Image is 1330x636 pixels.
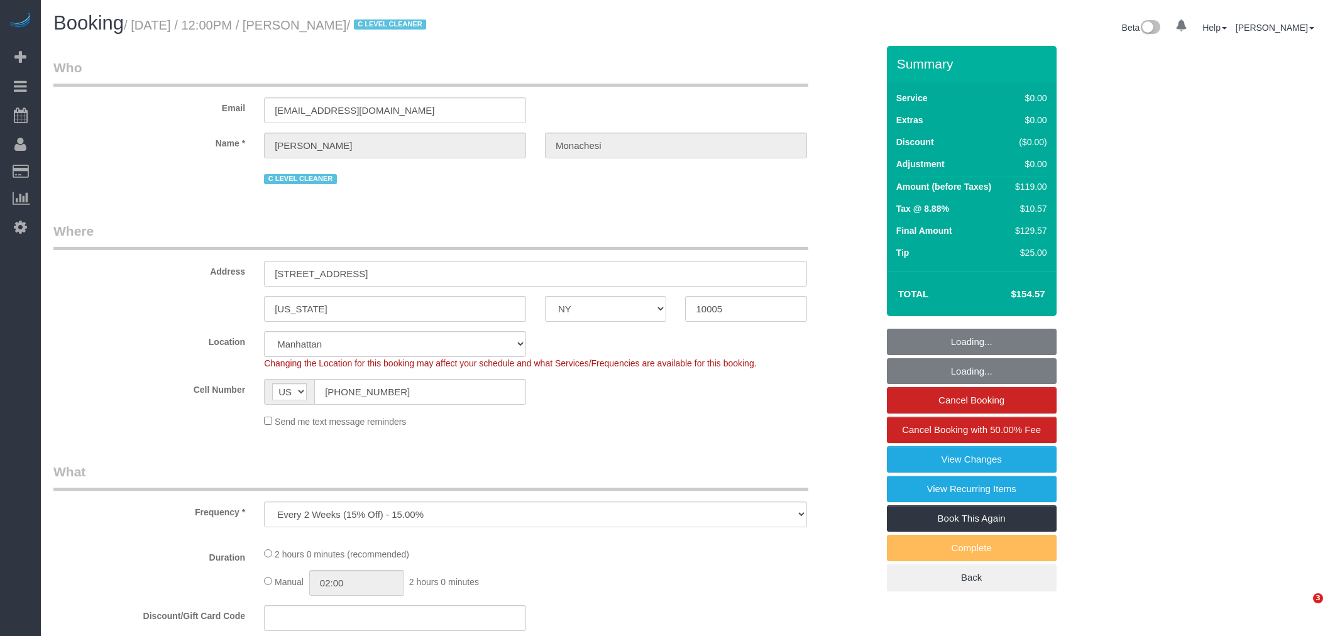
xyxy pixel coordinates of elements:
[1010,202,1047,215] div: $10.57
[53,58,808,87] legend: Who
[1313,593,1323,603] span: 3
[275,549,409,559] span: 2 hours 0 minutes (recommended)
[44,133,255,150] label: Name *
[545,133,807,158] input: Last Name
[1010,224,1047,237] div: $129.57
[44,379,255,396] label: Cell Number
[896,224,952,237] label: Final Amount
[1122,23,1161,33] a: Beta
[1010,92,1047,104] div: $0.00
[354,19,427,30] span: C LEVEL CLEANER
[887,564,1057,591] a: Back
[685,296,806,322] input: Zip Code
[896,246,910,259] label: Tip
[896,114,923,126] label: Extras
[409,577,479,587] span: 2 hours 0 minutes
[973,289,1045,300] h4: $154.57
[1010,246,1047,259] div: $25.00
[887,476,1057,502] a: View Recurring Items
[1287,593,1317,623] iframe: Intercom live chat
[1010,158,1047,170] div: $0.00
[887,505,1057,532] a: Book This Again
[1010,180,1047,193] div: $119.00
[44,547,255,564] label: Duration
[887,387,1057,414] a: Cancel Booking
[264,174,337,184] span: C LEVEL CLEANER
[44,605,255,622] label: Discount/Gift Card Code
[44,331,255,348] label: Location
[275,577,304,587] span: Manual
[1236,23,1314,33] a: [PERSON_NAME]
[53,463,808,491] legend: What
[53,12,124,34] span: Booking
[44,502,255,518] label: Frequency *
[1010,114,1047,126] div: $0.00
[124,18,430,32] small: / [DATE] / 12:00PM / [PERSON_NAME]
[896,158,945,170] label: Adjustment
[264,97,526,123] input: Email
[887,446,1057,473] a: View Changes
[53,222,808,250] legend: Where
[1010,136,1047,148] div: ($0.00)
[44,97,255,114] label: Email
[8,13,33,30] img: Automaid Logo
[896,136,934,148] label: Discount
[896,180,991,193] label: Amount (before Taxes)
[44,261,255,278] label: Address
[314,379,526,405] input: Cell Number
[897,57,1050,71] h3: Summary
[275,417,406,427] span: Send me text message reminders
[264,133,526,158] input: First Name
[264,358,756,368] span: Changing the Location for this booking may affect your schedule and what Services/Frequencies are...
[887,417,1057,443] a: Cancel Booking with 50.00% Fee
[902,424,1041,435] span: Cancel Booking with 50.00% Fee
[346,18,430,32] span: /
[898,288,929,299] strong: Total
[1202,23,1227,33] a: Help
[896,202,949,215] label: Tax @ 8.88%
[896,92,928,104] label: Service
[1140,20,1160,36] img: New interface
[264,296,526,322] input: City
